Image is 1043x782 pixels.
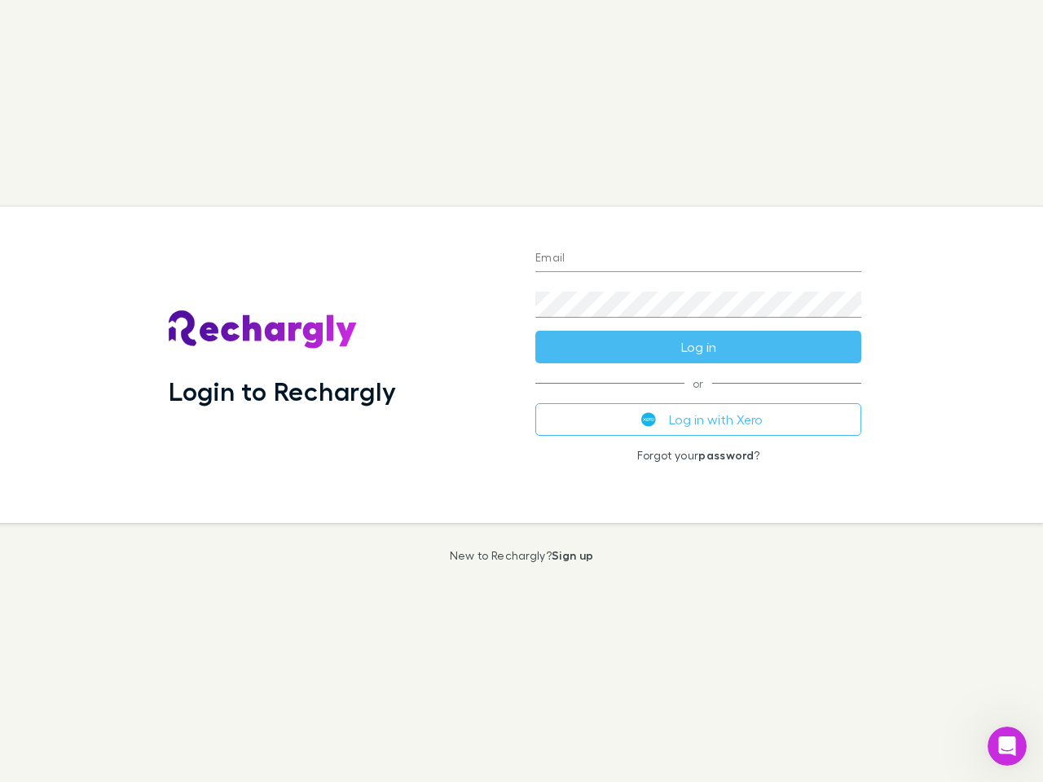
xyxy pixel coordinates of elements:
a: password [698,448,754,462]
img: Rechargly's Logo [169,310,358,349]
h1: Login to Rechargly [169,376,396,406]
span: or [535,383,861,384]
button: Log in [535,331,861,363]
iframe: Intercom live chat [988,727,1027,766]
button: Log in with Xero [535,403,861,436]
p: New to Rechargly? [450,549,594,562]
img: Xero's logo [641,412,656,427]
a: Sign up [552,548,593,562]
p: Forgot your ? [535,449,861,462]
